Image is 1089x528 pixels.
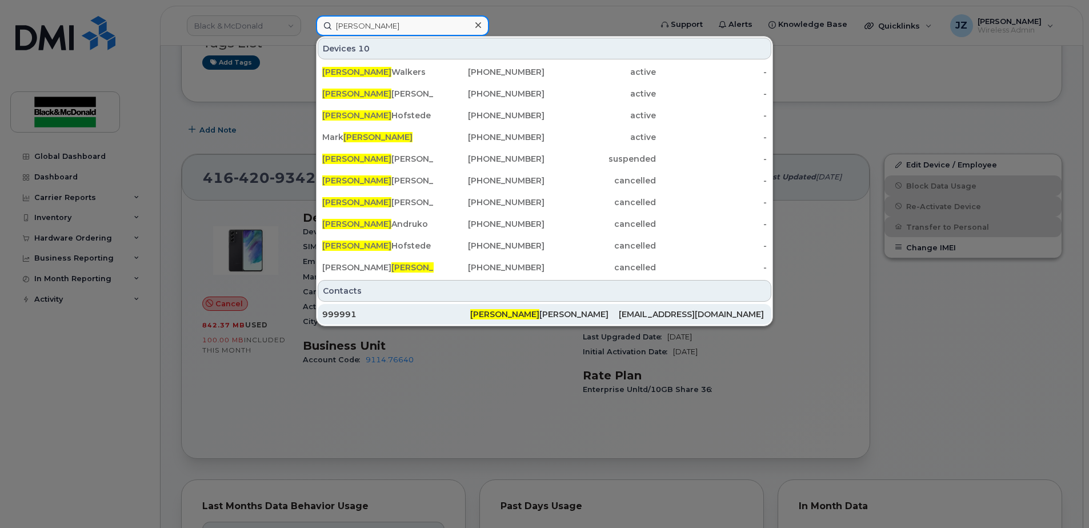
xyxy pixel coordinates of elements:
div: cancelled [544,197,656,208]
span: [PERSON_NAME] [322,67,391,77]
div: [PHONE_NUMBER] [434,218,545,230]
span: [PERSON_NAME] [322,241,391,251]
div: - [656,240,767,251]
div: cancelled [544,175,656,186]
span: [PERSON_NAME] [322,197,391,207]
div: suspended [544,153,656,165]
div: Walkers [322,66,434,78]
div: Hofstede [322,110,434,121]
div: - [656,153,767,165]
div: active [544,66,656,78]
div: - [656,131,767,143]
div: [PHONE_NUMBER] [434,240,545,251]
span: [PERSON_NAME] [343,132,413,142]
div: cancelled [544,262,656,273]
div: [PHONE_NUMBER] [434,110,545,121]
div: - [656,88,767,99]
div: [PHONE_NUMBER] [434,262,545,273]
span: [PERSON_NAME] [322,89,391,99]
a: [PERSON_NAME]Andruko[PHONE_NUMBER]cancelled- [318,214,771,234]
input: Find something... [316,15,489,36]
div: Andruko [322,218,434,230]
div: - [656,110,767,121]
a: 999991[PERSON_NAME][PERSON_NAME][EMAIL_ADDRESS][DOMAIN_NAME] [318,304,771,325]
div: [PERSON_NAME] [322,197,434,208]
div: [PHONE_NUMBER] [434,197,545,208]
div: [PERSON_NAME] [322,175,434,186]
span: [PERSON_NAME] [322,154,391,164]
div: [PHONE_NUMBER] [434,153,545,165]
div: [PERSON_NAME] [322,88,434,99]
div: [PERSON_NAME] [470,309,618,320]
div: active [544,88,656,99]
div: - [656,197,767,208]
span: [PERSON_NAME] [322,175,391,186]
a: [PERSON_NAME]Hofstede[PHONE_NUMBER]cancelled- [318,235,771,256]
a: [PERSON_NAME][PERSON_NAME][PHONE_NUMBER]active- [318,83,771,104]
div: [PHONE_NUMBER] [434,88,545,99]
div: active [544,131,656,143]
span: [PERSON_NAME] [391,262,461,273]
div: [PERSON_NAME] [322,153,434,165]
a: [PERSON_NAME][PERSON_NAME][PHONE_NUMBER]cancelled- [318,192,771,213]
div: Contacts [318,280,771,302]
div: active [544,110,656,121]
a: [PERSON_NAME][PERSON_NAME][PHONE_NUMBER]cancelled- [318,257,771,278]
div: - [656,66,767,78]
div: - [656,175,767,186]
div: Mark [322,131,434,143]
div: [PERSON_NAME] [322,262,434,273]
span: 10 [358,43,370,54]
a: [PERSON_NAME][PERSON_NAME][PHONE_NUMBER]suspended- [318,149,771,169]
div: [EMAIL_ADDRESS][DOMAIN_NAME] [619,309,767,320]
div: 999991 [322,309,470,320]
span: [PERSON_NAME] [322,219,391,229]
div: [PHONE_NUMBER] [434,175,545,186]
div: Devices [318,38,771,59]
div: - [656,218,767,230]
span: [PERSON_NAME] [322,110,391,121]
a: [PERSON_NAME][PERSON_NAME][PHONE_NUMBER]cancelled- [318,170,771,191]
a: [PERSON_NAME]Hofstede[PHONE_NUMBER]active- [318,105,771,126]
div: cancelled [544,240,656,251]
span: [PERSON_NAME] [470,309,539,319]
a: Mark[PERSON_NAME][PHONE_NUMBER]active- [318,127,771,147]
div: [PHONE_NUMBER] [434,66,545,78]
a: [PERSON_NAME]Walkers[PHONE_NUMBER]active- [318,62,771,82]
div: cancelled [544,218,656,230]
div: [PHONE_NUMBER] [434,131,545,143]
div: Hofstede [322,240,434,251]
div: - [656,262,767,273]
